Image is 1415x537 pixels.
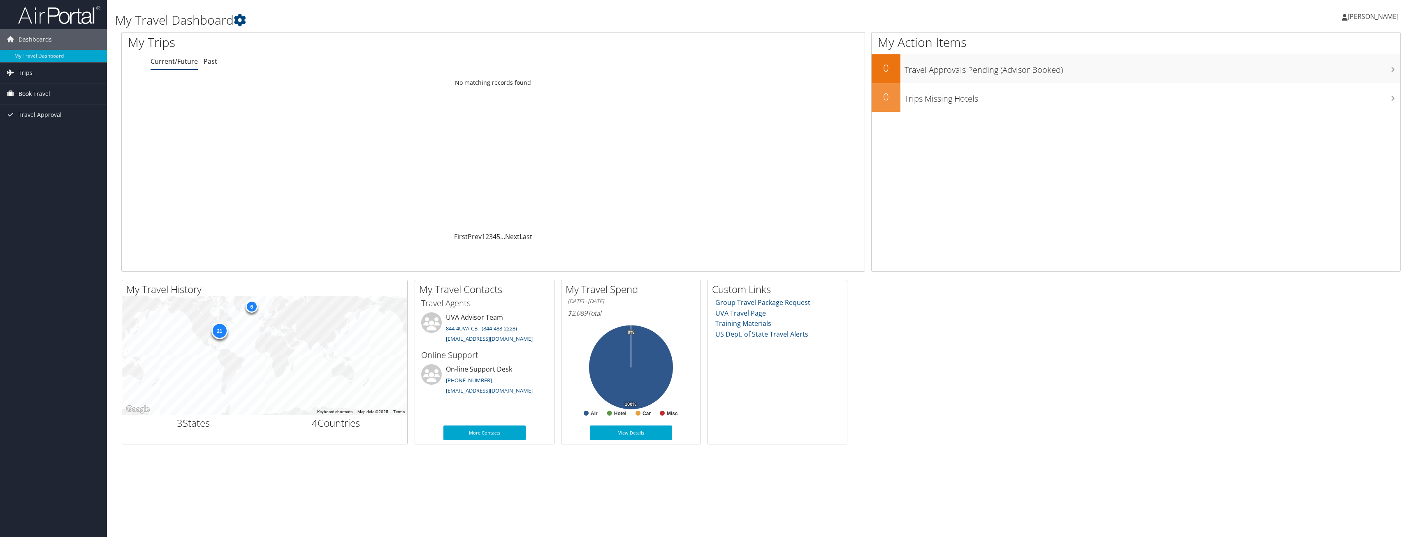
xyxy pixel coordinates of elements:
[905,60,1400,76] h3: Travel Approvals Pending (Advisor Booked)
[872,83,1400,112] a: 0Trips Missing Hotels
[566,282,701,296] h2: My Travel Spend
[496,232,500,241] a: 5
[493,232,496,241] a: 4
[643,411,651,416] text: Car
[177,416,183,430] span: 3
[312,416,318,430] span: 4
[421,349,548,361] h3: Online Support
[393,409,405,414] a: Terms (opens in new tab)
[500,232,505,241] span: …
[482,232,485,241] a: 1
[872,61,900,75] h2: 0
[485,232,489,241] a: 2
[614,411,626,416] text: Hotel
[1342,4,1407,29] a: [PERSON_NAME]
[591,411,598,416] text: Air
[19,105,62,125] span: Travel Approval
[520,232,532,241] a: Last
[443,425,526,440] a: More Contacts
[446,387,533,394] a: [EMAIL_ADDRESS][DOMAIN_NAME]
[419,282,554,296] h2: My Travel Contacts
[446,377,492,384] a: [PHONE_NUMBER]
[872,54,1400,83] a: 0Travel Approvals Pending (Advisor Booked)
[271,416,401,430] h2: Countries
[468,232,482,241] a: Prev
[417,364,552,398] li: On-line Support Desk
[872,90,900,104] h2: 0
[128,416,259,430] h2: States
[667,411,678,416] text: Misc
[872,34,1400,51] h1: My Action Items
[19,29,52,50] span: Dashboards
[489,232,493,241] a: 3
[18,5,100,25] img: airportal-logo.png
[317,409,353,415] button: Keyboard shortcuts
[446,335,533,342] a: [EMAIL_ADDRESS][DOMAIN_NAME]
[417,312,552,346] li: UVA Advisor Team
[446,325,517,332] a: 844-4UVA-CBT (844-488-2228)
[568,309,694,318] h6: Total
[115,12,976,29] h1: My Travel Dashboard
[715,330,808,339] a: US Dept. of State Travel Alerts
[715,309,766,318] a: UVA Travel Page
[712,282,847,296] h2: Custom Links
[905,89,1400,105] h3: Trips Missing Hotels
[151,57,198,66] a: Current/Future
[124,404,151,415] a: Open this area in Google Maps (opens a new window)
[628,330,634,335] tspan: 0%
[211,323,227,339] div: 21
[128,34,549,51] h1: My Trips
[122,75,865,90] td: No matching records found
[204,57,217,66] a: Past
[625,402,636,407] tspan: 100%
[568,298,694,305] h6: [DATE] - [DATE]
[715,298,810,307] a: Group Travel Package Request
[19,63,32,83] span: Trips
[126,282,407,296] h2: My Travel History
[505,232,520,241] a: Next
[568,309,587,318] span: $2,089
[590,425,672,440] a: View Details
[245,300,257,312] div: 6
[19,84,50,104] span: Book Travel
[454,232,468,241] a: First
[1348,12,1399,21] span: [PERSON_NAME]
[715,319,771,328] a: Training Materials
[421,298,548,309] h3: Travel Agents
[357,409,388,414] span: Map data ©2025
[124,404,151,415] img: Google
